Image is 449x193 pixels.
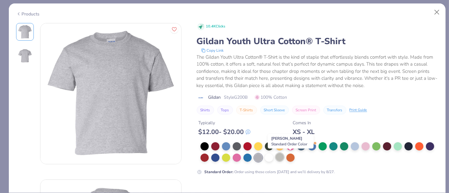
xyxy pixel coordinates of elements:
[16,11,40,17] div: Products
[208,94,221,101] span: Gildan
[17,24,33,39] img: Front
[293,120,315,126] div: Comes In
[197,95,205,100] img: brand logo
[260,106,289,114] button: Short Sleeve
[205,169,335,175] div: Order using these colors [DATE] and we’ll delivery by 8/27.
[170,25,178,33] button: Like
[205,169,234,174] strong: Standard Order :
[292,106,320,114] button: Screen Print
[197,54,439,89] div: The Gildan Youth Ultra Cotton® T-Shirt is the kind of staple that effortlessly blends comfort wit...
[206,24,225,29] span: 10.4K Clicks
[197,35,439,47] div: Gildan Youth Ultra Cotton® T-Shirt
[236,106,257,114] button: T-Shirts
[199,128,250,136] div: $ 12.00 - $ 20.00
[17,48,33,63] img: Back
[224,94,248,101] span: Style G200B
[323,106,346,114] button: Transfers
[199,120,250,126] div: Typically
[199,47,226,54] button: copy to clipboard
[293,128,315,136] div: XS - XL
[217,106,233,114] button: Tops
[431,6,443,18] button: Close
[350,108,367,113] div: Print Guide
[197,106,214,114] button: Shirts
[40,23,181,164] img: Front
[271,142,307,147] span: Standard Order Color
[255,94,287,101] span: 100% Cotton
[268,134,314,149] div: [PERSON_NAME]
